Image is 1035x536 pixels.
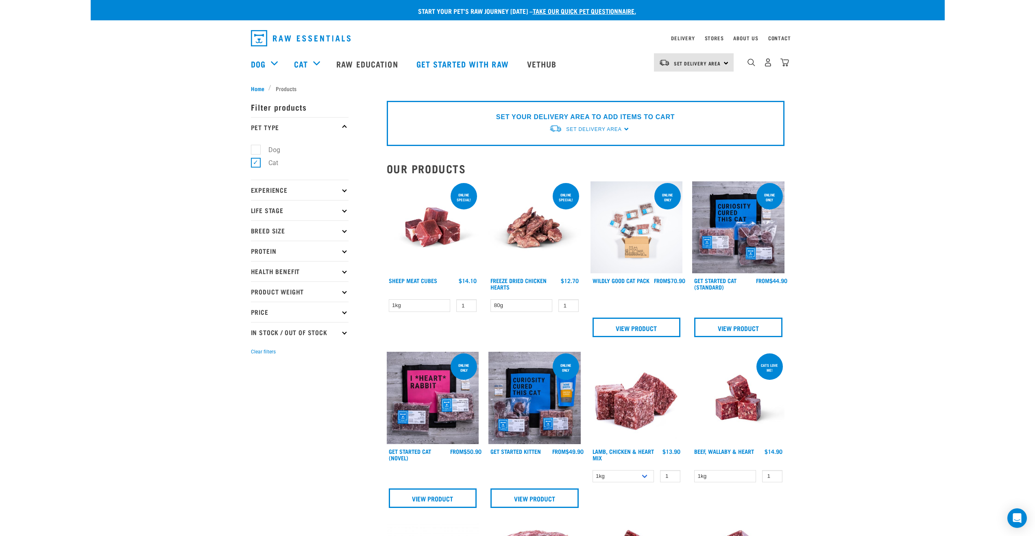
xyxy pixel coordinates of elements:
a: take our quick pet questionnaire. [533,9,636,13]
a: Vethub [519,48,567,80]
img: Raw Essentials Logo [251,30,351,46]
a: Freeze Dried Chicken Hearts [490,279,547,288]
a: View Product [593,318,681,337]
div: Open Intercom Messenger [1007,508,1027,528]
label: Dog [255,145,283,155]
span: Set Delivery Area [674,62,721,65]
div: ONLINE SPECIAL! [451,189,477,206]
img: van-moving.png [549,124,562,133]
div: $12.70 [561,277,579,284]
nav: dropdown navigation [244,27,791,50]
label: Cat [255,158,281,168]
p: Filter products [251,97,349,117]
div: ONLINE SPECIAL! [553,189,579,206]
div: Cats love me! [756,359,783,376]
a: Cat [294,58,308,70]
p: SET YOUR DELIVERY AREA TO ADD ITEMS TO CART [496,112,675,122]
img: home-icon-1@2x.png [747,59,755,66]
a: Get Started Cat (Standard) [694,279,736,288]
span: FROM [654,279,667,282]
p: Health Benefit [251,261,349,281]
a: View Product [490,488,579,508]
div: $13.90 [662,448,680,455]
img: Sheep Meat [387,181,479,274]
img: 1124 Lamb Chicken Heart Mix 01 [590,352,683,444]
a: About Us [733,37,758,39]
div: online only [756,189,783,206]
a: Wildly Good Cat Pack [593,279,649,282]
a: Get Started Kitten [490,450,541,453]
a: View Product [694,318,782,337]
a: Delivery [671,37,695,39]
img: Cat 0 2sec [590,181,683,274]
a: Beef, Wallaby & Heart [694,450,754,453]
a: Contact [768,37,791,39]
h2: Our Products [387,162,784,175]
img: NSP Kitten Update [488,352,581,444]
p: Product Weight [251,281,349,302]
p: Life Stage [251,200,349,220]
div: $14.10 [459,277,477,284]
a: Home [251,84,269,93]
a: Stores [705,37,724,39]
div: ONLINE ONLY [654,189,681,206]
p: Pet Type [251,117,349,137]
span: FROM [552,450,566,453]
img: Assortment Of Raw Essential Products For Cats Including, Pink And Black Tote Bag With "I *Heart* ... [387,352,479,444]
input: 1 [762,470,782,483]
a: Sheep Meat Cubes [389,279,437,282]
div: $44.90 [756,277,787,284]
p: Price [251,302,349,322]
a: Dog [251,58,266,70]
img: Assortment Of Raw Essential Products For Cats Including, Blue And Black Tote Bag With "Curiosity ... [692,181,784,274]
nav: breadcrumbs [251,84,784,93]
nav: dropdown navigation [91,48,945,80]
span: Home [251,84,264,93]
div: $14.90 [765,448,782,455]
span: Set Delivery Area [566,126,621,132]
p: Protein [251,241,349,261]
div: online only [553,359,579,376]
div: $70.90 [654,277,685,284]
span: FROM [450,450,464,453]
p: In Stock / Out Of Stock [251,322,349,342]
img: Raw Essentials 2024 July2572 Beef Wallaby Heart [692,352,784,444]
span: FROM [756,279,769,282]
img: user.png [764,58,772,67]
p: Breed Size [251,220,349,241]
div: online only [451,359,477,376]
input: 1 [660,470,680,483]
p: Experience [251,180,349,200]
a: Lamb, Chicken & Heart Mix [593,450,654,459]
button: Clear filters [251,348,276,355]
img: FD Chicken Hearts [488,181,581,274]
a: Raw Education [328,48,408,80]
a: Get started with Raw [408,48,519,80]
img: home-icon@2x.png [780,58,789,67]
div: $49.90 [552,448,584,455]
a: Get Started Cat (Novel) [389,450,431,459]
a: View Product [389,488,477,508]
input: 1 [558,299,579,312]
img: van-moving.png [659,59,670,66]
input: 1 [456,299,477,312]
div: $50.90 [450,448,482,455]
p: Start your pet’s raw journey [DATE] – [97,6,951,16]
